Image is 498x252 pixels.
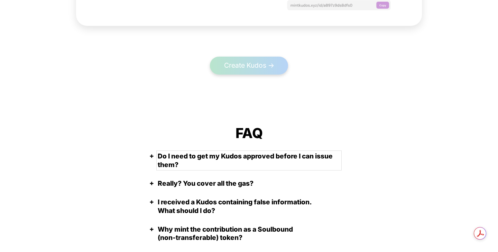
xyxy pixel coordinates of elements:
a: Create Kudos -> [210,57,288,75]
summary: Really? You cover all the gas? [158,179,340,188]
summary: Why mint the contribution as a Soulbound(non-transferable) token? [158,225,340,242]
header: FAQ [236,124,263,142]
summary: I received a Kudos containing false information.What should I do? [158,198,340,215]
summary: Do I need to get my Kudos approved before I can issue them? [158,152,340,169]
